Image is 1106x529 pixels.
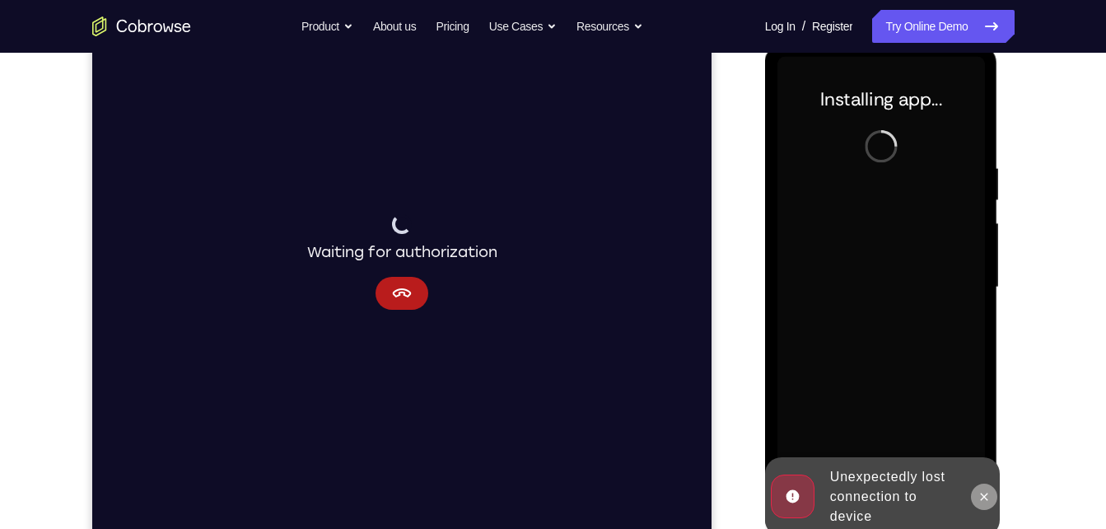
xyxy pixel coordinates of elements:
a: Pricing [436,10,469,43]
a: Try Online Demo [872,10,1014,43]
a: Go to the home page [92,16,191,36]
button: Use Cases [489,10,557,43]
a: Register [812,10,852,43]
div: Unexpectedly lost connection to device [58,416,203,489]
span: / [802,16,805,36]
a: Log In [765,10,796,43]
button: Resources [576,10,643,43]
button: Product [301,10,353,43]
a: About us [373,10,416,43]
div: Waiting for authorization [215,228,405,278]
button: Cancel [283,291,336,324]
